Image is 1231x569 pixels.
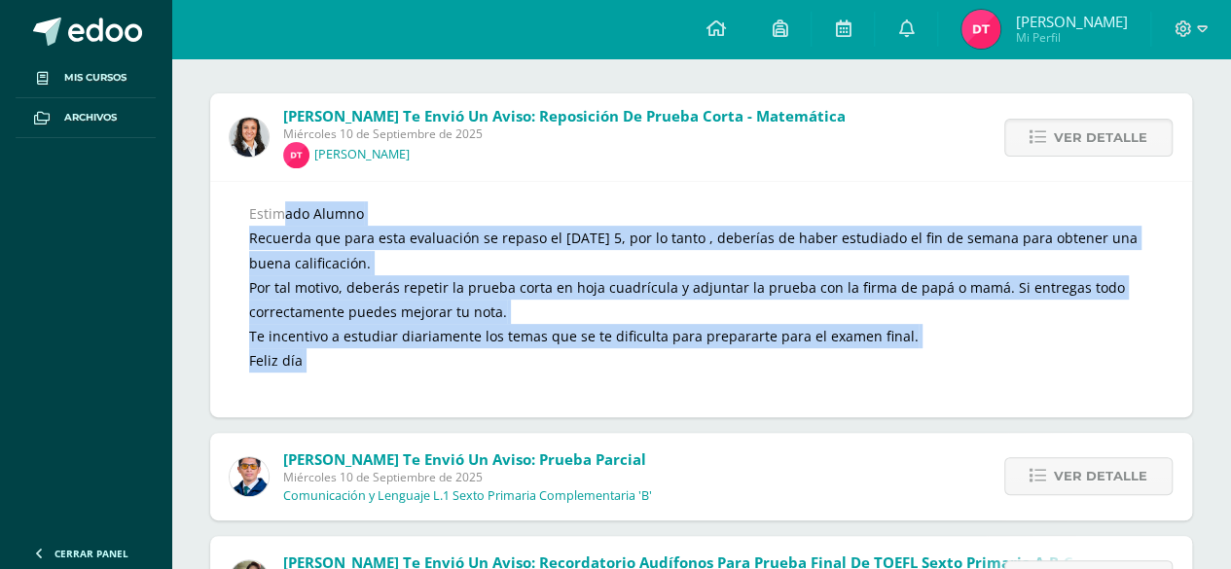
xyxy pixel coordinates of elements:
span: Archivos [64,110,117,125]
p: [PERSON_NAME] [314,147,410,162]
a: Archivos [16,98,156,138]
img: 71abf2bd482ea5c0124037d671430b91.png [961,10,1000,49]
span: Mi Perfil [1015,29,1127,46]
span: Ver detalle [1054,458,1147,494]
span: Cerrar panel [54,547,128,560]
span: Ver detalle [1054,120,1147,156]
a: Mis cursos [16,58,156,98]
img: fd75fa29a3b6185a1c6cd6dc4d75c38a.png [283,142,309,168]
span: Miércoles 10 de Septiembre de 2025 [283,469,652,485]
span: [PERSON_NAME] te envió un aviso: Prueba Parcial [283,449,646,469]
span: Mis cursos [64,70,127,86]
div: Estimado Alumno Recuerda que para esta evaluación se repaso el [DATE] 5, por lo tanto , deberías ... [249,201,1153,398]
p: Comunicación y Lenguaje L.1 Sexto Primaria Complementaria 'B' [283,488,652,504]
img: 059ccfba660c78d33e1d6e9d5a6a4bb6.png [230,457,269,496]
img: b15e54589cdbd448c33dd63f135c9987.png [230,118,269,157]
span: [PERSON_NAME] [1015,12,1127,31]
span: [PERSON_NAME] te envió un aviso: Reposición de prueba corta - Matemática [283,106,846,125]
span: Miércoles 10 de Septiembre de 2025 [283,125,846,142]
